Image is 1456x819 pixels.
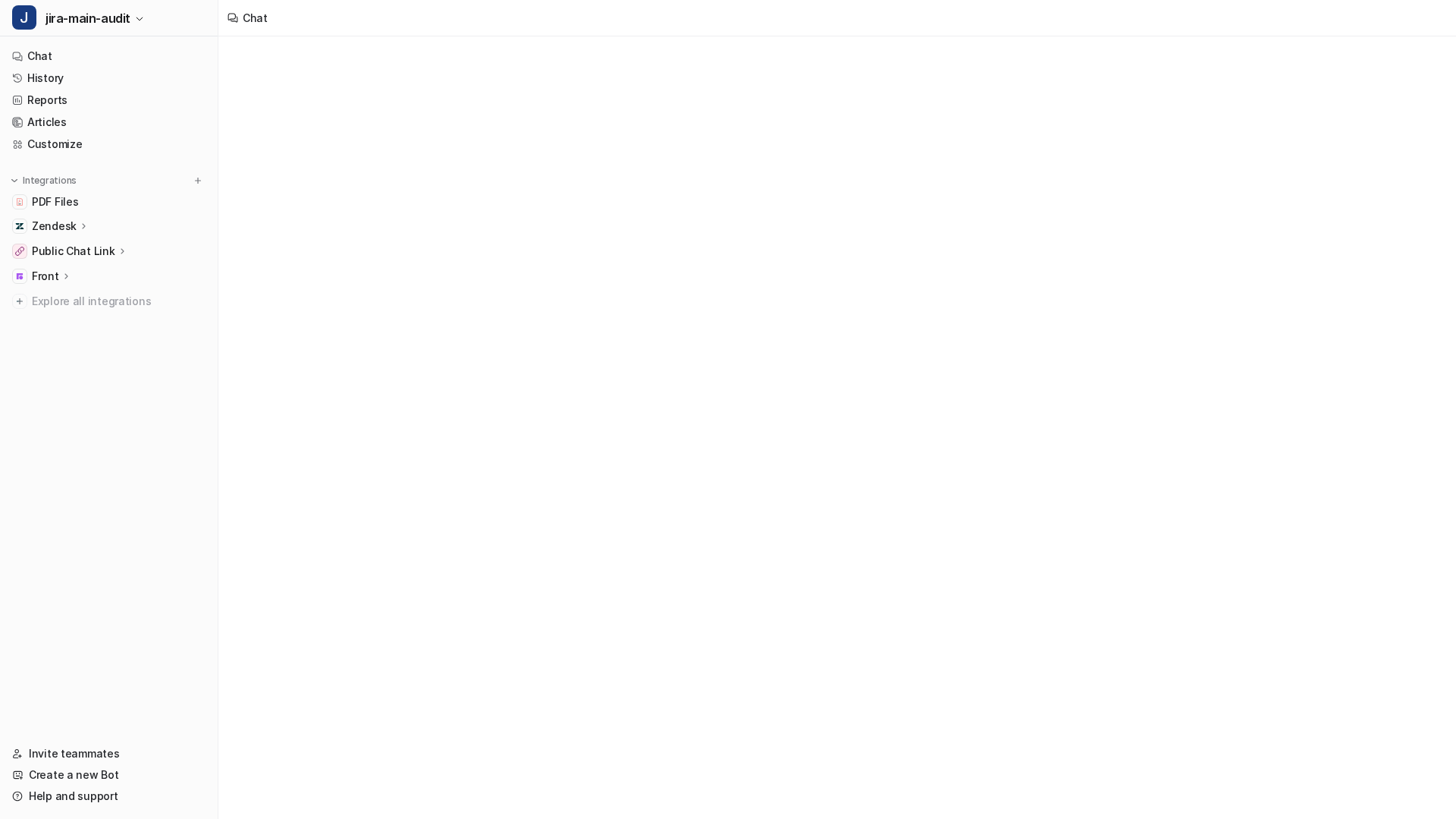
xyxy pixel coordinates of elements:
a: History [6,68,212,89]
img: Public Chat Link [15,247,24,256]
span: jira-main-audit [45,8,130,29]
img: PDF Files [15,197,24,206]
p: Zendesk [32,219,77,234]
p: Front [32,269,59,284]
a: Articles [6,112,212,133]
button: Integrations [6,173,81,188]
span: PDF Files [32,194,78,209]
a: Reports [6,90,212,111]
img: Zendesk [15,222,24,231]
div: Chat [243,10,268,26]
a: PDF FilesPDF Files [6,191,212,213]
span: J [12,5,36,30]
a: Help and support [6,786,212,807]
p: Public Chat Link [32,244,115,259]
p: Integrations [23,175,77,187]
a: Create a new Bot [6,764,212,786]
img: explore all integrations [12,294,27,309]
img: menu_add.svg [193,175,203,186]
a: Invite teammates [6,743,212,764]
img: Front [15,272,24,281]
span: Explore all integrations [32,289,206,313]
a: Customize [6,134,212,155]
a: Chat [6,46,212,67]
img: expand menu [9,175,20,186]
a: Explore all integrations [6,291,212,312]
